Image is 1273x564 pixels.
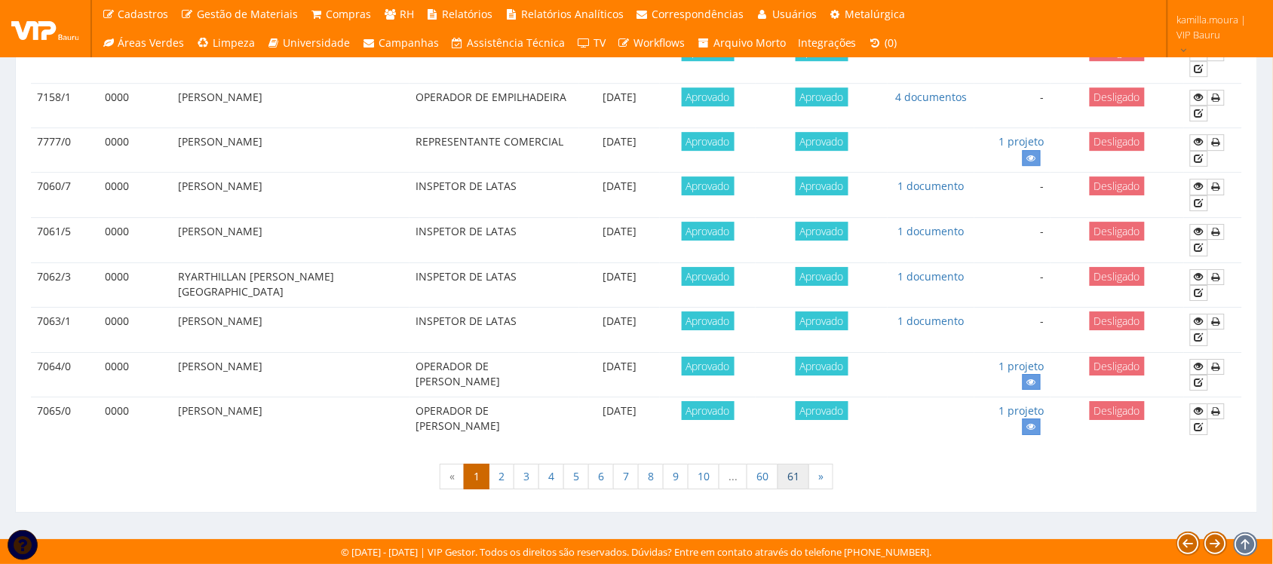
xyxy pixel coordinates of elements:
[342,545,932,559] div: © [DATE] - [DATE] | VIP Gestor. Todos os direitos são reservados. Dúvidas? Entre em contato atrav...
[579,352,660,397] td: [DATE]
[31,308,99,353] td: 7063/1
[898,314,965,328] a: 1 documento
[410,308,579,353] td: INSPETOR DE LATAS
[796,357,848,375] span: Aprovado
[99,173,172,218] td: 0000
[594,35,606,50] span: TV
[172,308,410,353] td: [PERSON_NAME]
[1090,357,1145,375] span: Desligado
[845,7,906,21] span: Metalúrgica
[1090,87,1145,106] span: Desligado
[99,308,172,353] td: 0000
[99,38,172,84] td: 0000
[443,7,493,21] span: Relatórios
[895,90,967,104] a: 4 documentos
[772,7,817,21] span: Usuários
[999,359,1044,373] a: 1 projeto
[538,464,564,489] a: 4
[863,29,903,57] a: (0)
[31,83,99,128] td: 7158/1
[99,397,172,441] td: 0000
[118,35,185,50] span: Áreas Verdes
[31,128,99,173] td: 7777/0
[489,464,514,489] a: 2
[682,401,735,420] span: Aprovado
[974,218,1050,263] td: -
[99,83,172,128] td: 0000
[652,7,744,21] span: Correspondências
[31,173,99,218] td: 7060/7
[445,29,572,57] a: Assistência Técnica
[118,7,169,21] span: Cadastros
[974,38,1050,84] td: -
[172,38,410,84] td: [PERSON_NAME]
[172,83,410,128] td: [PERSON_NAME]
[682,132,735,151] span: Aprovado
[1177,12,1253,42] span: kamilla.moura | VIP Bauru
[327,7,372,21] span: Compras
[410,173,579,218] td: INSPETOR DE LATAS
[796,222,848,241] span: Aprovado
[682,222,735,241] span: Aprovado
[796,132,848,151] span: Aprovado
[898,179,965,193] a: 1 documento
[792,29,863,57] a: Integrações
[99,218,172,263] td: 0000
[747,464,778,489] a: 60
[191,29,262,57] a: Limpeza
[440,464,465,489] span: «
[1090,267,1145,286] span: Desligado
[579,128,660,173] td: [DATE]
[410,218,579,263] td: INSPETOR DE LATAS
[172,262,410,308] td: RYARTHILLAN [PERSON_NAME][GEOGRAPHIC_DATA]
[974,262,1050,308] td: -
[464,464,489,489] span: 1
[682,267,735,286] span: Aprovado
[682,357,735,375] span: Aprovado
[213,35,255,50] span: Limpeza
[579,262,660,308] td: [DATE]
[778,464,809,489] a: 61
[798,35,857,50] span: Integrações
[796,87,848,106] span: Aprovado
[172,352,410,397] td: [PERSON_NAME]
[197,7,298,21] span: Gestão de Materiais
[885,35,897,50] span: (0)
[688,464,719,489] a: 10
[410,83,579,128] td: OPERADOR DE EMPILHADEIRA
[172,128,410,173] td: [PERSON_NAME]
[31,397,99,441] td: 7065/0
[572,29,612,57] a: TV
[31,352,99,397] td: 7064/0
[612,29,692,57] a: Workflows
[1090,222,1145,241] span: Desligado
[579,397,660,441] td: [DATE]
[898,269,965,284] a: 1 documento
[1090,311,1145,330] span: Desligado
[974,308,1050,353] td: -
[11,17,79,40] img: logo
[588,464,614,489] a: 6
[400,7,414,21] span: RH
[99,352,172,397] td: 0000
[357,29,446,57] a: Campanhas
[172,218,410,263] td: [PERSON_NAME]
[796,401,848,420] span: Aprovado
[663,464,689,489] a: 9
[1090,401,1145,420] span: Desligado
[898,224,965,238] a: 1 documento
[713,35,786,50] span: Arquivo Morto
[31,262,99,308] td: 7062/3
[172,397,410,441] td: [PERSON_NAME]
[410,352,579,397] td: OPERADOR DE [PERSON_NAME]
[579,218,660,263] td: [DATE]
[1090,176,1145,195] span: Desligado
[521,7,624,21] span: Relatórios Analíticos
[682,176,735,195] span: Aprovado
[974,83,1050,128] td: -
[172,173,410,218] td: [PERSON_NAME]
[579,308,660,353] td: [DATE]
[808,464,833,489] a: Próxima »
[999,403,1044,418] a: 1 projeto
[719,464,747,489] span: ...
